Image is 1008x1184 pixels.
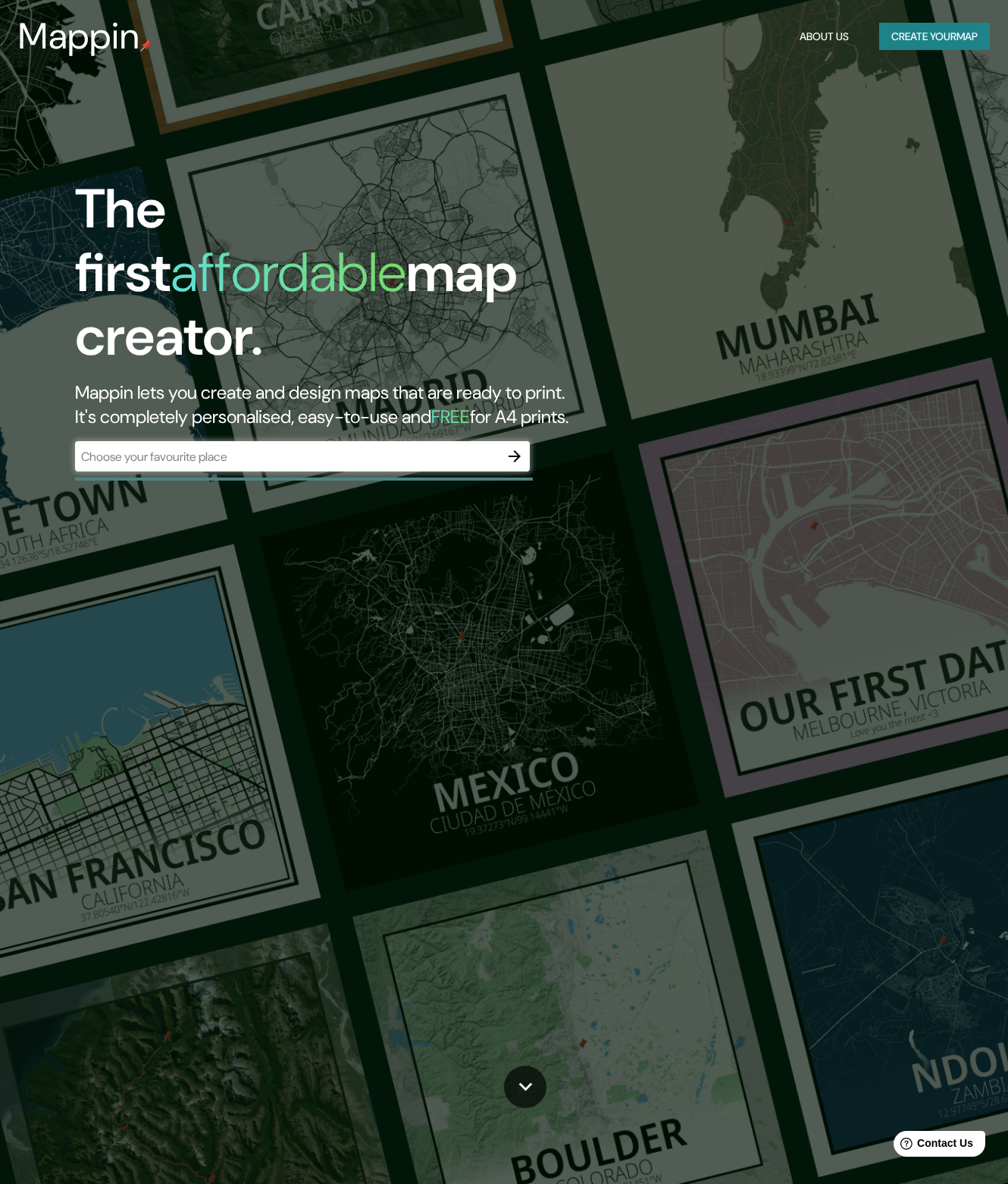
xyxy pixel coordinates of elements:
[794,23,855,51] button: About Us
[171,237,406,308] h1: affordable
[140,39,152,52] img: mappin-pin
[75,448,499,465] input: Choose your favourite place
[431,405,470,428] h5: FREE
[18,15,140,58] h3: Mappin
[75,381,579,429] h2: Mappin lets you create and design maps that are ready to print. It's completely personalised, eas...
[75,177,579,381] h1: The first map creator.
[873,1125,991,1167] iframe: Help widget launcher
[879,23,990,51] button: Create yourmap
